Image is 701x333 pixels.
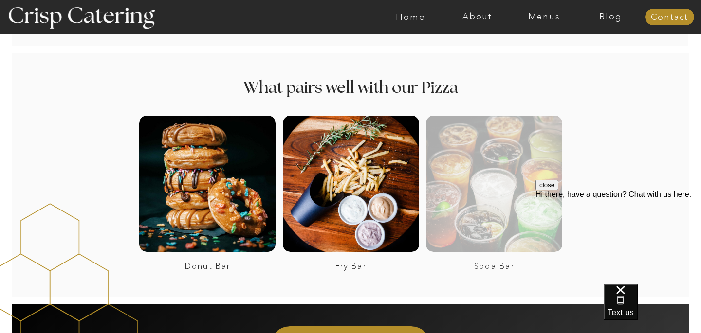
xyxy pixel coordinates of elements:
[577,12,644,22] a: Blog
[284,262,417,271] a: Fry Bar
[604,284,701,333] iframe: podium webchat widget bubble
[645,13,694,22] a: Contact
[444,12,511,22] a: About
[377,12,444,22] a: Home
[428,262,560,271] a: Soda Bar
[511,12,577,22] a: Menus
[170,79,532,98] h2: What pairs well with our Pizza
[141,262,274,271] a: Donut Bar
[535,180,701,297] iframe: podium webchat widget prompt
